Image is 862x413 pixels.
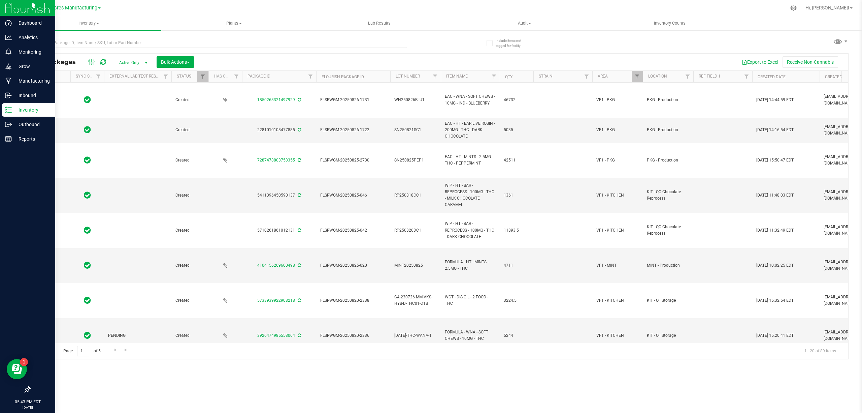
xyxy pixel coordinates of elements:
[175,157,204,164] span: Created
[394,127,437,133] span: SN250821SC1
[446,74,468,79] a: Item Name
[504,127,529,133] span: 5035
[5,20,12,26] inline-svg: Dashboard
[445,294,496,307] span: WGT - DIS OIL - 2 FOOD - THC
[756,127,794,133] span: [DATE] 14:16:54 EDT
[825,75,848,79] a: Created By
[12,120,52,128] p: Outbound
[504,332,529,339] span: 5244
[596,297,639,304] span: VF1 - KITCHEN
[247,74,270,79] a: Package ID
[445,259,496,272] span: FORMULA - HT - MINTS - 2.5MG - THC
[3,399,52,405] p: 05:43 PM EDT
[394,157,437,164] span: SN250825PEP1
[58,346,106,356] span: Page of 5
[756,227,794,234] span: [DATE] 11:32:49 EDT
[647,262,689,269] span: MINT - Production
[297,228,301,233] span: Sync from Compliance System
[257,158,295,163] a: 7287478803753355
[5,63,12,70] inline-svg: Grow
[645,20,695,26] span: Inventory Counts
[110,346,120,355] a: Go to the next page
[320,157,386,164] span: FLSRWGM-20250825-2730
[84,95,91,105] span: In Sync
[162,20,306,26] span: Plants
[37,5,97,11] span: Green Acres Manufacturing
[756,332,794,339] span: [DATE] 15:20:41 EDT
[175,332,204,339] span: Created
[84,155,91,165] span: In Sync
[504,297,529,304] span: 3224.5
[647,127,689,133] span: PKG - Production
[756,262,794,269] span: [DATE] 10:02:25 EDT
[394,262,437,269] span: MINT20250825
[741,71,752,82] a: Filter
[504,157,529,164] span: 42511
[647,189,689,202] span: KIT - QC Chocolate Reprocess
[12,106,52,114] p: Inventory
[12,135,52,143] p: Reports
[160,71,171,82] a: Filter
[109,74,162,79] a: External Lab Test Result
[445,329,496,342] span: FORMULA - WNA - SOFT CHEWS - 10MG - THC
[647,224,689,237] span: KIT - QC Chocolate Reprocess
[12,62,52,70] p: Grow
[7,359,27,379] iframe: Resource center
[297,298,301,303] span: Sync from Compliance System
[505,75,512,79] a: Qty
[121,346,131,355] a: Go to the last page
[297,158,301,163] span: Sync from Compliance System
[430,71,441,82] a: Filter
[77,346,89,356] input: 1
[297,97,301,102] span: Sync from Compliance System
[756,97,794,103] span: [DATE] 14:44:59 EDT
[320,192,386,199] span: FLSRWGM-20250825-046
[241,127,317,133] div: 2281010108477885
[394,97,437,103] span: WN250826BLU1
[396,74,420,79] a: Lot Number
[297,127,301,132] span: Sync from Compliance System
[241,192,317,199] div: 5411396450590137
[445,154,496,167] span: EAC - HT - MINTS - 2.5MG - THC - PEPPERMINT
[504,227,529,234] span: 11893.5
[394,294,437,307] span: GA-230726-MM-VKS-HYB-D-THC01-D1B
[539,74,553,79] a: Strain
[175,97,204,103] span: Created
[596,127,639,133] span: VF1 - PKG
[20,358,28,366] iframe: Resource center unread badge
[175,192,204,199] span: Created
[359,20,400,26] span: Lab Results
[305,71,316,82] a: Filter
[177,74,191,79] a: Status
[632,71,643,82] a: Filter
[12,48,52,56] p: Monitoring
[175,262,204,269] span: Created
[320,97,386,103] span: FLSRWGM-20250826-1731
[756,192,794,199] span: [DATE] 11:48:03 EDT
[30,38,407,48] input: Search Package ID, Item Name, SKU, Lot or Part Number...
[16,16,161,30] a: Inventory
[297,263,301,268] span: Sync from Compliance System
[320,127,386,133] span: FLSRWGM-20250826-1722
[596,192,639,199] span: VF1 - KITCHEN
[596,227,639,234] span: VF1 - KITCHEN
[597,16,742,30] a: Inventory Counts
[799,346,841,356] span: 1 - 20 of 89 items
[394,332,437,339] span: [DATE]-THC-WANA-1
[84,226,91,235] span: In Sync
[93,71,104,82] a: Filter
[596,262,639,269] span: VF1 - MINT
[175,227,204,234] span: Created
[445,220,496,240] span: WIP - HT - BAR - REPROCESS - 100MG - THC - DARK CHOCOLATE
[175,297,204,304] span: Created
[84,125,91,135] span: In Sync
[175,127,204,133] span: Created
[596,97,639,103] span: VF1 - PKG
[12,19,52,27] p: Dashboard
[445,182,496,208] span: WIP - HT - BAR - REPROCESS - 100MG - THC - MILK CHOCOLATE CARAMEL
[320,332,386,339] span: FLSRWGM-20250820-2336
[16,20,161,26] span: Inventory
[241,227,317,234] div: 5710261861012131
[445,93,496,106] span: EAC - WNA - SOFT CHEWS - 10MG - IND - BLUEBERRY
[445,120,496,140] span: EAC - HT - BAR LIVE ROSIN - 200MG - THC - DARK CHOCOLATE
